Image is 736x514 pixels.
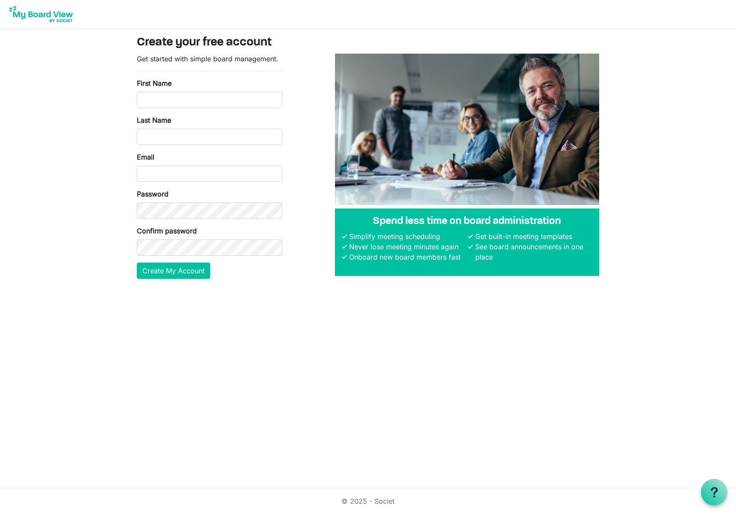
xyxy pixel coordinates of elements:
label: Email [137,152,154,162]
li: Simplify meeting scheduling [347,231,466,242]
li: Onboard new board members fast [347,252,466,262]
li: Get built-in meeting templates [473,231,592,242]
img: My Board View Logo [7,3,75,25]
span: Get started with simple board management. [137,54,278,63]
li: See board announcements in one place [473,242,592,262]
a: © 2025 - Societ [341,497,395,505]
h3: Create your free account [137,36,599,50]
button: Create My Account [137,263,210,279]
img: A photograph of board members sitting at a table [335,54,599,205]
label: Password [137,189,169,199]
h4: Spend less time on board administration [342,215,592,228]
label: Confirm password [137,226,197,236]
label: Last Name [137,115,171,125]
label: First Name [137,78,172,88]
li: Never lose meeting minutes again [347,242,466,252]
